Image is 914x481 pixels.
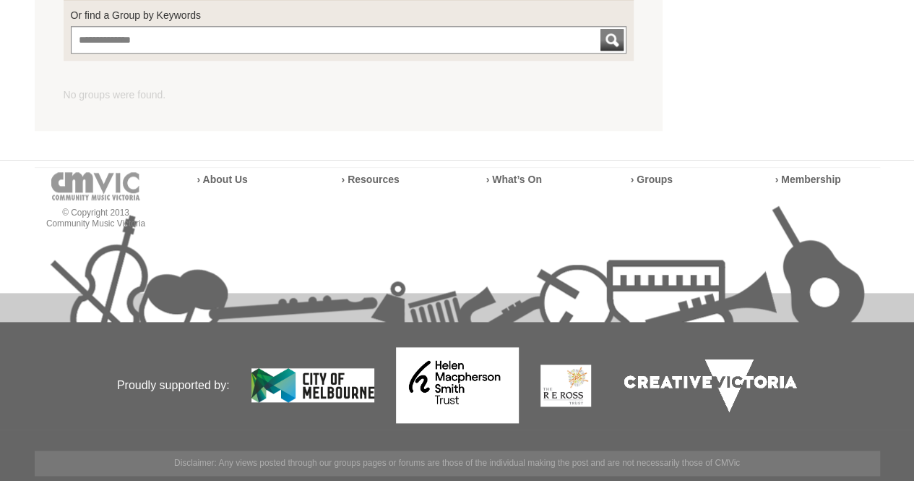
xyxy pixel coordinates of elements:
[775,174,841,185] a: › Membership
[35,208,158,229] p: © Copyright 2013 Community Music Victoria
[396,347,519,423] img: Helen Macpherson Smith Trust
[342,174,400,185] a: › Resources
[71,8,627,22] label: Or find a Group by Keywords
[486,174,542,185] a: › What’s On
[35,451,880,476] p: Disclaimer: ​Any views posted through our groups pages or forums are those of the individual maki...
[35,324,230,447] p: Proudly supported by:
[197,174,248,185] a: › About Us
[251,368,374,402] img: City of Melbourne
[64,88,634,102] ul: No groups were found.
[540,365,591,406] img: The Re Ross Trust
[51,172,140,200] img: cmvic-logo-footer.png
[631,174,673,185] a: › Groups
[613,348,808,423] img: Creative Victoria Logo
